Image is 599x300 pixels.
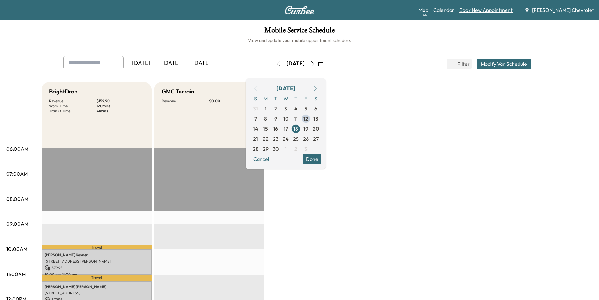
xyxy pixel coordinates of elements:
[314,105,317,112] span: 6
[286,60,305,68] div: [DATE]
[253,135,258,143] span: 21
[294,145,297,153] span: 2
[6,145,28,153] p: 06:00AM
[49,87,78,96] h5: BrightDrop
[422,13,428,18] div: Beta
[303,154,321,164] button: Done
[273,145,279,153] span: 30
[294,105,297,112] span: 4
[263,135,269,143] span: 22
[303,115,308,122] span: 12
[274,105,277,112] span: 2
[532,6,594,14] span: [PERSON_NAME] Chevrolet
[97,99,144,104] p: $ 159.90
[273,135,279,143] span: 23
[304,105,307,112] span: 5
[49,99,97,104] p: Revenue
[301,93,311,104] span: F
[162,87,194,96] h5: GMC Terrain
[281,93,291,104] span: W
[253,125,258,133] span: 14
[6,37,593,43] h6: View and update your mobile appointment schedule.
[6,26,593,37] h1: Mobile Service Schedule
[276,84,295,93] div: [DATE]
[285,145,287,153] span: 1
[254,115,257,122] span: 7
[283,115,288,122] span: 10
[45,252,148,258] p: [PERSON_NAME] Kenner
[253,105,258,112] span: 31
[291,93,301,104] span: T
[45,259,148,264] p: [STREET_ADDRESS][PERSON_NAME]
[293,125,298,133] span: 18
[313,115,318,122] span: 13
[303,125,308,133] span: 19
[42,275,152,281] p: Travel
[263,125,268,133] span: 15
[6,195,28,203] p: 08:00AM
[293,135,299,143] span: 25
[477,59,531,69] button: Modify Van Schedule
[45,272,148,277] p: 10:00 am - 11:00 am
[274,115,277,122] span: 9
[283,135,289,143] span: 24
[303,135,309,143] span: 26
[45,291,148,296] p: [STREET_ADDRESS]
[458,60,469,68] span: Filter
[264,115,267,122] span: 8
[6,170,28,178] p: 07:00AM
[284,125,288,133] span: 17
[97,109,144,114] p: 41 mins
[313,125,319,133] span: 20
[156,56,186,71] div: [DATE]
[273,125,278,133] span: 16
[45,265,148,271] p: $ 79.95
[126,56,156,71] div: [DATE]
[251,154,272,164] button: Cancel
[42,245,152,249] p: Travel
[6,220,28,228] p: 09:00AM
[97,104,144,109] p: 120 mins
[49,109,97,114] p: Transit Time
[162,99,209,104] p: Revenue
[49,104,97,109] p: Work Time
[263,145,269,153] span: 29
[285,6,315,14] img: Curbee Logo
[284,105,287,112] span: 3
[433,6,454,14] a: Calendar
[45,284,148,289] p: [PERSON_NAME] [PERSON_NAME]
[311,93,321,104] span: S
[294,115,298,122] span: 11
[209,99,257,104] p: $ 0.00
[304,145,307,153] span: 3
[251,93,261,104] span: S
[186,56,217,71] div: [DATE]
[265,105,267,112] span: 1
[271,93,281,104] span: T
[419,6,428,14] a: MapBeta
[447,59,472,69] button: Filter
[313,135,319,143] span: 27
[459,6,513,14] a: Book New Appointment
[6,245,27,253] p: 10:00AM
[6,270,26,278] p: 11:00AM
[253,145,258,153] span: 28
[261,93,271,104] span: M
